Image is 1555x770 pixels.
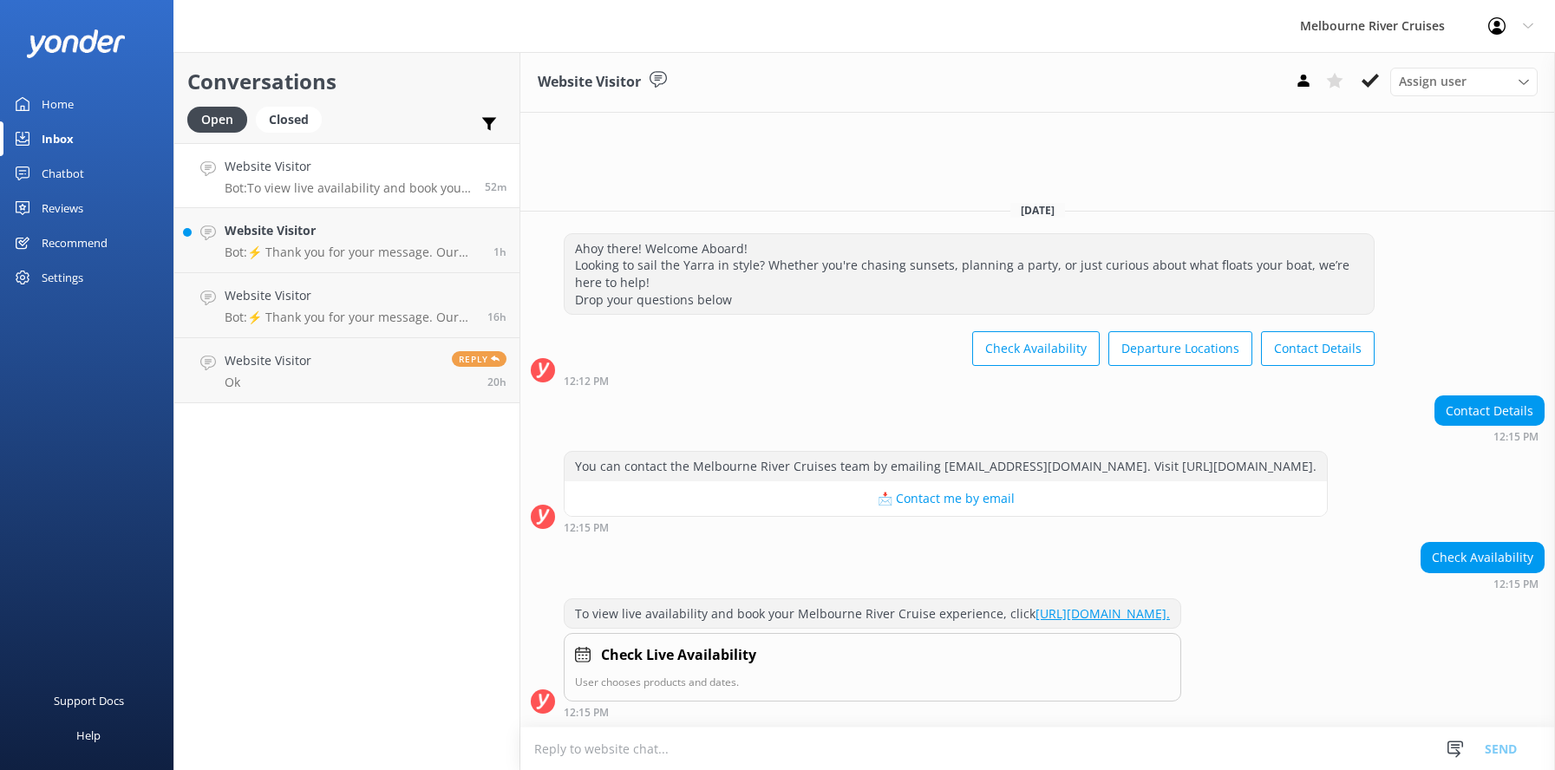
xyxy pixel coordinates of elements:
[1421,577,1545,590] div: Sep 23 2025 12:15pm (UTC +10:00) Australia/Sydney
[1108,331,1252,366] button: Departure Locations
[42,191,83,225] div: Reviews
[493,245,506,259] span: Sep 23 2025 11:42am (UTC +10:00) Australia/Sydney
[174,273,519,338] a: Website VisitorBot:⚡ Thank you for your message. Our office hours are Mon - Fri 9.30am - 5pm. We'...
[1434,430,1545,442] div: Sep 23 2025 12:15pm (UTC +10:00) Australia/Sydney
[972,331,1100,366] button: Check Availability
[452,351,506,367] span: Reply
[174,143,519,208] a: Website VisitorBot:To view live availability and book your Melbourne River Cruise experience, cli...
[487,310,506,324] span: Sep 22 2025 08:55pm (UTC +10:00) Australia/Sydney
[1493,432,1539,442] strong: 12:15 PM
[1399,72,1467,91] span: Assign user
[1390,68,1538,95] div: Assign User
[42,225,108,260] div: Recommend
[565,481,1327,516] button: 📩 Contact me by email
[225,157,472,176] h4: Website Visitor
[1493,579,1539,590] strong: 12:15 PM
[225,221,480,240] h4: Website Visitor
[601,644,756,667] h4: Check Live Availability
[256,107,322,133] div: Closed
[174,208,519,273] a: Website VisitorBot:⚡ Thank you for your message. Our office hours are Mon - Fri 9.30am - 5pm. We'...
[42,156,84,191] div: Chatbot
[174,338,519,403] a: Website VisitorOkReply20h
[564,521,1328,533] div: Sep 23 2025 12:15pm (UTC +10:00) Australia/Sydney
[485,179,506,194] span: Sep 23 2025 12:15pm (UTC +10:00) Australia/Sydney
[225,180,472,196] p: Bot: To view live availability and book your Melbourne River Cruise experience, click [URL][DOMAI...
[1036,605,1170,622] a: [URL][DOMAIN_NAME].
[564,706,1181,718] div: Sep 23 2025 12:15pm (UTC +10:00) Australia/Sydney
[225,245,480,260] p: Bot: ⚡ Thank you for your message. Our office hours are Mon - Fri 9.30am - 5pm. We'll get back to...
[225,351,311,370] h4: Website Visitor
[538,71,641,94] h3: Website Visitor
[225,375,311,390] p: Ok
[565,452,1327,481] div: You can contact the Melbourne River Cruises team by emailing [EMAIL_ADDRESS][DOMAIN_NAME]. Visit ...
[54,683,124,718] div: Support Docs
[225,310,474,325] p: Bot: ⚡ Thank you for your message. Our office hours are Mon - Fri 9.30am - 5pm. We'll get back to...
[225,286,474,305] h4: Website Visitor
[26,29,126,58] img: yonder-white-logo.png
[565,599,1180,629] div: To view live availability and book your Melbourne River Cruise experience, click
[1010,203,1065,218] span: [DATE]
[565,234,1374,314] div: Ahoy there! Welcome Aboard! Looking to sail the Yarra in style? Whether you're chasing sunsets, p...
[1421,543,1544,572] div: Check Availability
[564,375,1375,387] div: Sep 23 2025 12:12pm (UTC +10:00) Australia/Sydney
[76,718,101,753] div: Help
[564,708,609,718] strong: 12:15 PM
[575,674,1170,690] p: User chooses products and dates.
[187,107,247,133] div: Open
[564,523,609,533] strong: 12:15 PM
[1261,331,1375,366] button: Contact Details
[487,375,506,389] span: Sep 22 2025 04:14pm (UTC +10:00) Australia/Sydney
[1435,396,1544,426] div: Contact Details
[42,87,74,121] div: Home
[187,65,506,98] h2: Conversations
[564,376,609,387] strong: 12:12 PM
[42,260,83,295] div: Settings
[256,109,330,128] a: Closed
[187,109,256,128] a: Open
[42,121,74,156] div: Inbox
